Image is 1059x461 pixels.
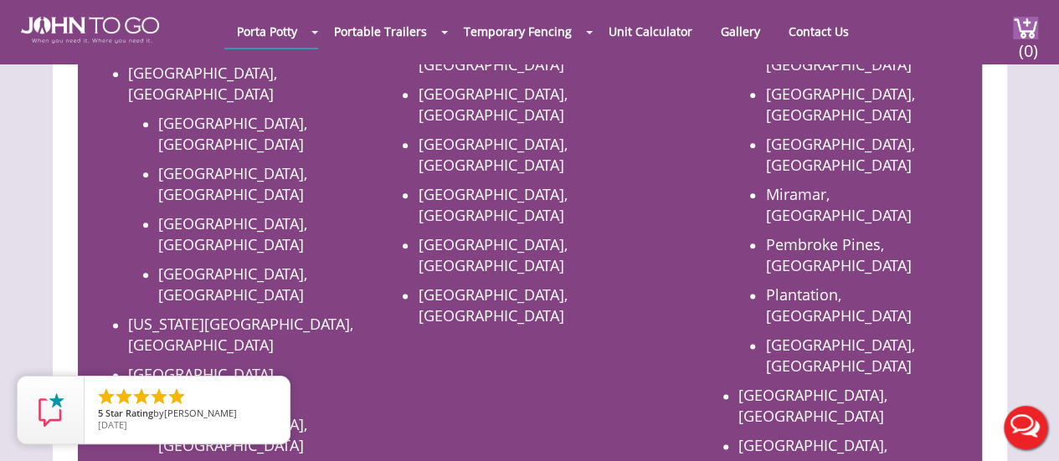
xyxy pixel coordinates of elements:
li:  [96,387,116,407]
a: [GEOGRAPHIC_DATA], [GEOGRAPHIC_DATA] [738,385,887,426]
a: [GEOGRAPHIC_DATA], [GEOGRAPHIC_DATA] [765,134,914,175]
a: [GEOGRAPHIC_DATA], [GEOGRAPHIC_DATA] [158,213,307,254]
a: [GEOGRAPHIC_DATA], [GEOGRAPHIC_DATA] [128,364,277,405]
a: [GEOGRAPHIC_DATA], [GEOGRAPHIC_DATA] [158,113,307,154]
a: Unit Calculator [596,15,705,48]
a: [GEOGRAPHIC_DATA], [GEOGRAPHIC_DATA] [128,63,277,104]
button: Live Chat [992,394,1059,461]
a: [US_STATE][GEOGRAPHIC_DATA], [GEOGRAPHIC_DATA] [128,314,353,355]
a: [GEOGRAPHIC_DATA], [GEOGRAPHIC_DATA] [158,264,307,305]
a: [GEOGRAPHIC_DATA], [GEOGRAPHIC_DATA] [418,284,567,325]
img: Review Rating [34,393,68,427]
li:  [114,387,134,407]
li:  [131,387,152,407]
a: [GEOGRAPHIC_DATA], [GEOGRAPHIC_DATA] [158,163,307,204]
a: [GEOGRAPHIC_DATA], [GEOGRAPHIC_DATA] [418,234,567,275]
li:  [149,387,169,407]
span: [PERSON_NAME] [164,407,237,419]
a: Miramar, [GEOGRAPHIC_DATA] [765,184,911,225]
a: Pembroke Pines, [GEOGRAPHIC_DATA] [765,234,911,275]
a: Gallery [708,15,773,48]
a: Porta Potty [224,15,310,48]
span: (0) [1018,26,1038,62]
span: by [98,408,276,420]
a: [GEOGRAPHIC_DATA], [GEOGRAPHIC_DATA] [418,84,567,125]
a: Plantation, [GEOGRAPHIC_DATA] [765,284,911,325]
span: [DATE] [98,418,127,431]
a: Temporary Fencing [451,15,584,48]
a: [GEOGRAPHIC_DATA], [GEOGRAPHIC_DATA] [765,84,914,125]
li:  [167,387,187,407]
a: Portable Trailers [321,15,440,48]
span: 5 [98,407,103,419]
img: JOHN to go [21,17,159,44]
a: Contact Us [776,15,861,48]
a: [GEOGRAPHIC_DATA], [GEOGRAPHIC_DATA] [418,184,567,225]
span: Star Rating [105,407,153,419]
a: [GEOGRAPHIC_DATA], [GEOGRAPHIC_DATA] [418,134,567,175]
img: cart a [1013,17,1038,39]
a: [GEOGRAPHIC_DATA], [GEOGRAPHIC_DATA] [765,335,914,376]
